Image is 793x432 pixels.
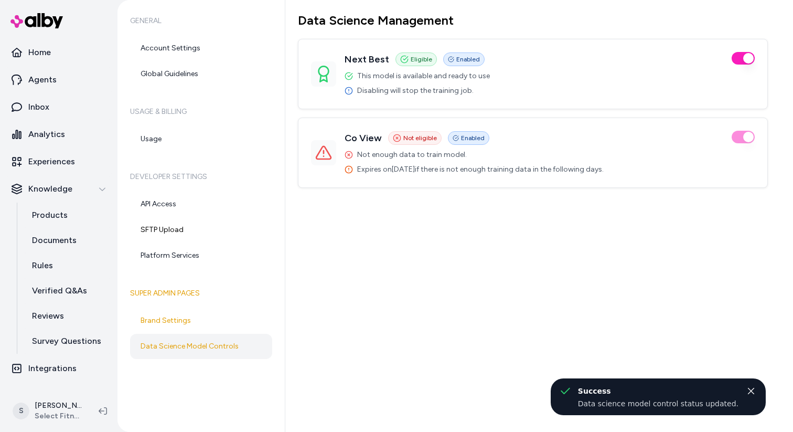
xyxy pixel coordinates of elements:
[10,13,63,28] img: alby Logo
[22,253,113,278] a: Rules
[461,134,485,142] span: Enabled
[130,6,272,36] h6: General
[28,155,75,168] p: Experiences
[403,134,437,142] span: Not eligible
[22,303,113,329] a: Reviews
[130,279,272,308] h6: Super Admin Pages
[22,228,113,253] a: Documents
[22,278,113,303] a: Verified Q&As
[345,52,389,67] h3: Next Best
[32,285,87,297] p: Verified Q&As
[357,71,490,81] span: This model is available and ready to use
[130,334,272,359] a: Data Science Model Controls
[130,61,272,87] a: Global Guidelines
[35,411,82,422] span: Select Fitness
[4,67,113,92] a: Agents
[35,401,82,411] p: [PERSON_NAME]
[130,97,272,127] h6: Usage & Billing
[28,128,65,141] p: Analytics
[6,394,90,428] button: S[PERSON_NAME]Select Fitness
[28,46,51,59] p: Home
[456,55,480,64] span: Enabled
[4,122,113,147] a: Analytics
[130,192,272,217] a: API Access
[32,259,53,272] p: Rules
[130,217,272,243] a: SFTP Upload
[28,101,49,113] p: Inbox
[4,149,113,174] a: Experiences
[4,356,113,381] a: Integrations
[357,86,474,96] span: Disabling will stop the training job.
[298,13,768,28] h1: Data Science Management
[28,183,72,195] p: Knowledge
[578,385,738,397] div: Success
[22,329,113,354] a: Survey Questions
[32,234,77,247] p: Documents
[357,164,604,175] span: Expires on [DATE] if there is not enough training data in the following days.
[28,362,77,375] p: Integrations
[578,398,738,409] div: Data science model control status updated.
[745,385,757,397] button: Close toast
[13,403,29,419] span: S
[130,162,272,192] h6: Developer Settings
[345,131,382,145] h3: Co View
[4,176,113,202] button: Knowledge
[411,55,432,64] span: Eligible
[357,150,467,160] span: Not enough data to train model.
[130,308,272,333] a: Brand Settings
[32,310,64,322] p: Reviews
[4,94,113,120] a: Inbox
[32,209,68,222] p: Products
[22,203,113,228] a: Products
[130,36,272,61] a: Account Settings
[28,73,57,86] p: Agents
[130,127,272,152] a: Usage
[130,243,272,268] a: Platform Services
[32,335,101,347] p: Survey Questions
[4,40,113,65] a: Home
